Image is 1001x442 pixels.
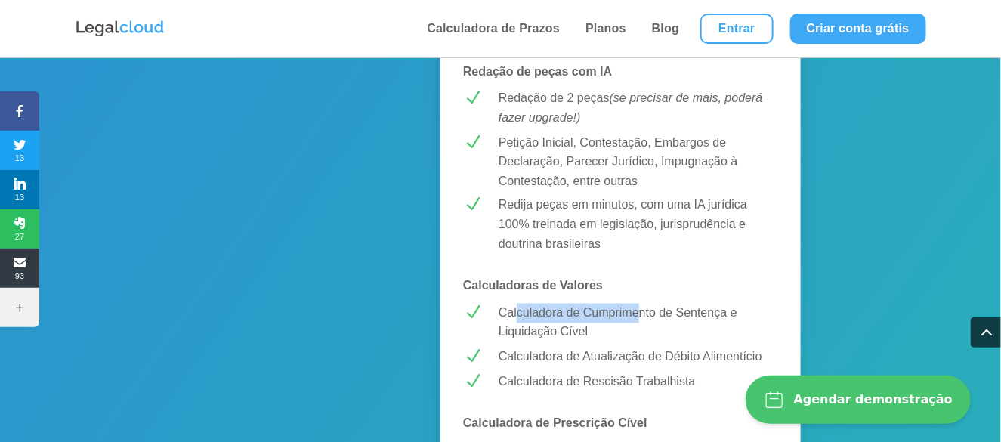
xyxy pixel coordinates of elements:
[499,304,778,342] p: Calculadora de Cumprimento de Sentença e Liquidação Cível
[499,88,778,127] p: Redação de 2 peças
[463,196,482,215] span: N
[463,304,482,323] span: N
[463,372,482,391] span: N
[499,372,778,392] p: Calculadora de Rescisão Trabalhista
[499,133,778,191] p: Petição Inicial, Contestação, Embargos de Declaração, Parecer Jurídico, Impugnação à Contestação,...
[463,417,647,430] strong: Calculadora de Prescrição Cível
[499,91,763,124] em: (se precisar de mais, poderá fazer upgrade!)
[463,348,482,366] span: N
[499,348,778,367] p: Calculadora de Atualização de Débito Alimentício
[463,280,603,292] strong: Calculadoras de Valores
[463,133,482,152] span: N
[790,14,926,44] a: Criar conta grátis
[75,19,165,39] img: Logo da Legalcloud
[499,196,778,254] p: Redija peças em minutos, com uma IA jurídica 100% treinada em legislação, jurisprudência e doutri...
[463,65,612,78] strong: Redação de peças com IA
[463,88,482,107] span: N
[700,14,773,44] a: Entrar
